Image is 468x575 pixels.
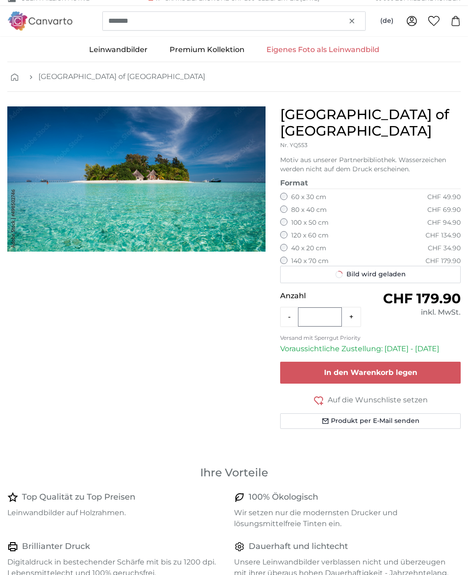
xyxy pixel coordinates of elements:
[249,491,318,504] h4: 100% Ökologisch
[371,307,461,318] div: inkl. MwSt.
[7,106,266,252] div: 1 of 1
[7,62,461,92] nav: breadcrumbs
[324,368,417,377] span: In den Warenkorb legen
[346,270,406,279] span: Bild wird geladen
[280,106,461,139] h1: [GEOGRAPHIC_DATA] of [GEOGRAPHIC_DATA]
[280,362,461,384] button: In den Warenkorb legen
[249,540,348,553] h4: Dauerhaft und lichtecht
[78,38,159,62] a: Leinwandbilder
[291,231,329,240] label: 120 x 60 cm
[425,231,461,240] div: CHF 134.90
[281,308,298,326] button: -
[291,193,326,202] label: 60 x 30 cm
[7,465,461,480] h3: Ihre Vorteile
[280,343,461,354] p: Voraussichtliche Zustellung: [DATE] - [DATE]
[342,308,361,326] button: +
[280,142,308,148] span: Nr. YQ553
[159,38,255,62] a: Premium Kollektion
[7,106,266,252] img: adobe-stock
[7,507,227,518] p: Leinwandbilder auf Holzrahmen.
[383,290,461,307] span: CHF 179.90
[280,290,370,301] p: Anzahl
[373,13,401,29] button: (de)
[234,507,453,529] p: Wir setzen nur die modernsten Drucker und lösungsmittelfreie Tinten ein.
[280,178,461,189] legend: Format
[291,218,329,227] label: 100 x 50 cm
[280,413,461,429] button: Produkt per E-Mail senden
[280,266,461,283] button: Bild wird geladen
[291,206,327,215] label: 80 x 40 cm
[280,334,461,342] p: Versand mit Sperrgut Priority
[22,540,90,553] h4: Brillianter Druck
[427,218,461,227] div: CHF 94.90
[291,257,329,266] label: 140 x 70 cm
[7,11,73,30] img: Canvarto
[280,156,461,174] p: Motiv aus unserer Partnerbibliothek. Wasserzeichen werden nicht auf dem Druck erscheinen.
[428,244,461,253] div: CHF 34.90
[425,257,461,266] div: CHF 179.90
[255,38,390,62] a: Eigenes Foto als Leinwandbild
[427,193,461,202] div: CHF 49.90
[38,71,205,82] a: [GEOGRAPHIC_DATA] of [GEOGRAPHIC_DATA]
[22,491,135,504] h4: Top Qualität zu Top Preisen
[280,395,461,406] button: Auf die Wunschliste setzen
[328,395,428,406] span: Auf die Wunschliste setzen
[291,244,326,253] label: 40 x 20 cm
[427,206,461,215] div: CHF 69.90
